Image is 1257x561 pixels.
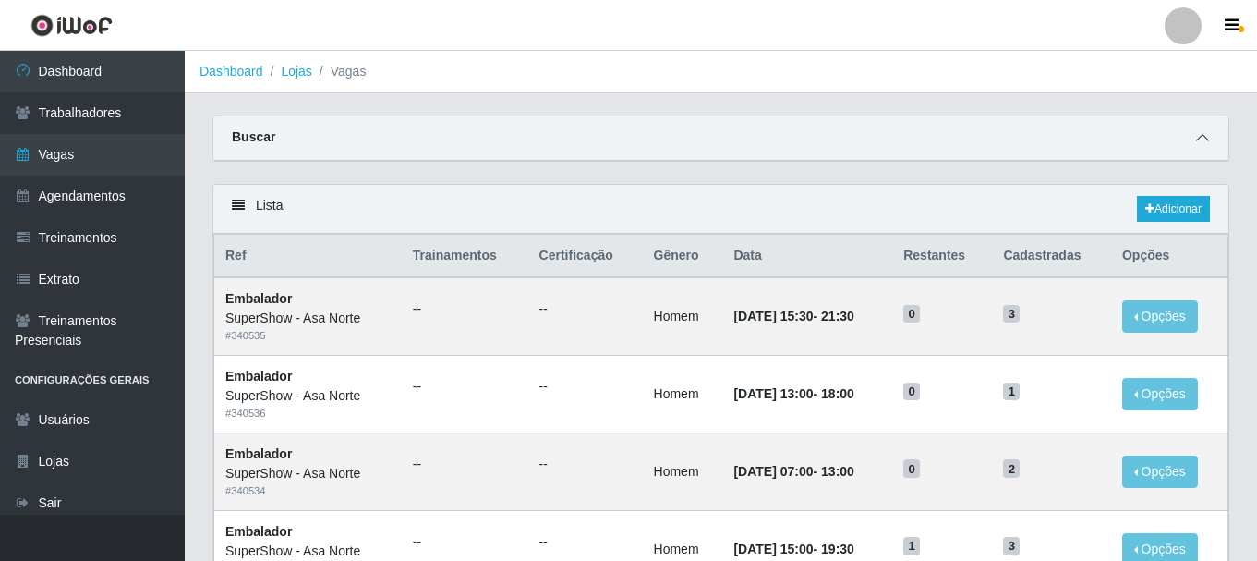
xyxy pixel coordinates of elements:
[225,446,292,461] strong: Embalador
[1122,378,1198,410] button: Opções
[539,299,632,319] ul: --
[722,235,892,278] th: Data
[30,14,113,37] img: CoreUI Logo
[402,235,528,278] th: Trainamentos
[413,455,517,474] ul: --
[643,433,723,510] td: Homem
[733,386,853,401] strong: -
[225,309,391,328] div: SuperShow - Asa Norte
[199,64,263,79] a: Dashboard
[733,309,853,323] strong: -
[539,455,632,474] ul: --
[225,406,391,421] div: # 340536
[643,356,723,433] td: Homem
[413,532,517,552] ul: --
[733,542,813,556] time: [DATE] 15:00
[214,235,402,278] th: Ref
[225,386,391,406] div: SuperShow - Asa Norte
[281,64,311,79] a: Lojas
[1122,456,1198,488] button: Opções
[1003,537,1020,555] span: 3
[821,386,854,401] time: 18:00
[312,62,367,81] li: Vagas
[733,464,853,479] strong: -
[903,459,920,478] span: 0
[903,383,920,401] span: 0
[821,309,854,323] time: 21:30
[733,542,853,556] strong: -
[821,542,854,556] time: 19:30
[1003,383,1020,401] span: 1
[539,532,632,552] ul: --
[733,464,813,479] time: [DATE] 07:00
[413,377,517,396] ul: --
[185,51,1257,93] nav: breadcrumb
[643,277,723,355] td: Homem
[225,542,391,561] div: SuperShow - Asa Norte
[225,328,391,344] div: # 340535
[213,185,1228,234] div: Lista
[643,235,723,278] th: Gênero
[539,377,632,396] ul: --
[1111,235,1228,278] th: Opções
[528,235,643,278] th: Certificação
[1137,196,1210,222] a: Adicionar
[903,305,920,323] span: 0
[225,291,292,306] strong: Embalador
[992,235,1111,278] th: Cadastradas
[903,537,920,555] span: 1
[821,464,854,479] time: 13:00
[1003,459,1020,478] span: 2
[892,235,992,278] th: Restantes
[225,369,292,384] strong: Embalador
[225,524,292,539] strong: Embalador
[225,464,391,483] div: SuperShow - Asa Norte
[413,299,517,319] ul: --
[733,309,813,323] time: [DATE] 15:30
[733,386,813,401] time: [DATE] 13:00
[1003,305,1020,323] span: 3
[232,129,275,144] strong: Buscar
[225,483,391,499] div: # 340534
[1122,300,1198,333] button: Opções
